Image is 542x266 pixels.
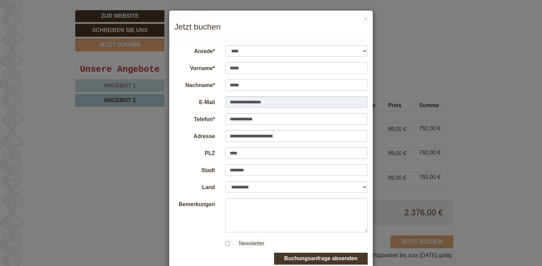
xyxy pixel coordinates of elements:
button: Buchungsanfrage absenden [274,253,368,265]
label: Telefon* [169,113,220,123]
label: Anrede* [169,45,220,55]
label: Land [169,181,220,192]
div: Hotel Gasthof Jochele [10,19,109,25]
div: Guten Tag, wie können wir Ihnen helfen? [5,18,112,39]
h3: Jetzt buchen [174,22,368,31]
button: Senden [224,178,268,191]
small: 20:21 [10,33,109,37]
label: Bemerkungen [169,198,220,209]
label: E-Mail [169,96,220,106]
button: × [364,15,368,22]
label: PLZ [169,147,220,157]
label: Stadt [169,164,220,174]
label: Newsletter [232,240,265,248]
label: Nachname* [169,79,220,89]
label: Vorname* [169,62,220,72]
div: [DATE] [121,5,146,17]
label: Adresse [169,130,220,140]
